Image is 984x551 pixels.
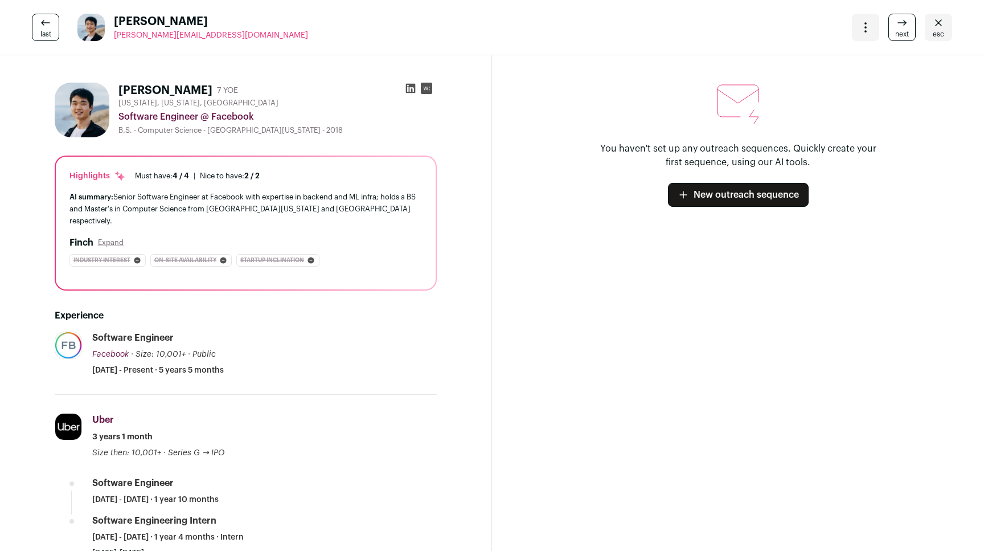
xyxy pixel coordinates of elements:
span: 4 / 4 [173,172,189,179]
div: Software Engineer [92,332,174,344]
a: New outreach sequence [668,183,809,207]
span: [PERSON_NAME][EMAIL_ADDRESS][DOMAIN_NAME] [114,31,308,39]
span: [PERSON_NAME] [114,14,308,30]
span: Public [192,350,216,358]
div: Software Engineer [92,477,174,489]
div: Software Engineering Intern [92,515,216,527]
span: [DATE] - Present · 5 years 5 months [92,365,224,376]
div: Highlights [69,170,126,182]
span: Series G → IPO [168,449,224,457]
span: last [40,30,51,39]
span: esc [933,30,944,39]
span: · [188,349,190,360]
button: Expand [98,238,124,247]
div: B.S. - Computer Science - [GEOGRAPHIC_DATA][US_STATE] - 2018 [118,126,437,135]
img: 046b842221cc5920251103cac33a6ce6d47e344b59eb72f0d26ba0bb907e91bb.jpg [55,414,81,440]
h2: Experience [55,309,437,323]
span: [US_STATE], [US_STATE], [GEOGRAPHIC_DATA] [118,99,278,108]
h1: [PERSON_NAME] [118,83,212,99]
img: 01e8c2b3ef35f760b55f18b0a7399052990c3fd0d04c14b2933ca7f17f056713 [55,83,109,137]
span: [DATE] - [DATE] · 1 year 4 months · Intern [92,532,244,543]
div: Must have: [135,172,189,181]
span: Facebook [92,350,129,358]
img: 01e8c2b3ef35f760b55f18b0a7399052990c3fd0d04c14b2933ca7f17f056713 [77,14,105,41]
ul: | [135,172,260,181]
span: · Size: 10,001+ [131,350,186,358]
span: Startup inclination [240,255,304,266]
a: next [888,14,916,41]
span: Uber [92,415,114,425]
div: Senior Software Engineer at Facebook with expertise in backend and ML infra; holds a BS and Maste... [69,191,422,227]
span: [DATE] - [DATE] · 1 year 10 months [92,494,219,505]
div: 7 YOE [217,85,238,96]
span: AI summary: [69,193,113,201]
a: last [32,14,59,41]
span: 2 / 2 [244,172,260,179]
span: next [895,30,909,39]
div: Nice to have: [200,172,260,181]
h2: Finch [69,236,93,250]
a: [PERSON_NAME][EMAIL_ADDRESS][DOMAIN_NAME] [114,30,308,41]
div: Software Engineer @ Facebook [118,110,437,124]
span: 3 years 1 month [92,431,153,443]
span: · [163,447,166,459]
span: Industry interest [73,255,130,266]
span: Size then: 10,001+ [92,449,161,457]
button: Open dropdown [852,14,879,41]
span: On-site availability [154,255,216,266]
p: You haven't set up any outreach sequences. Quickly create your first sequence, using our AI tools. [596,142,880,169]
a: Close [925,14,952,41]
img: 4e8f8f8ea6f916b2987a5d9db723e60b304003819d0a15055c9b9b550b6f4247.jpg [55,332,81,358]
